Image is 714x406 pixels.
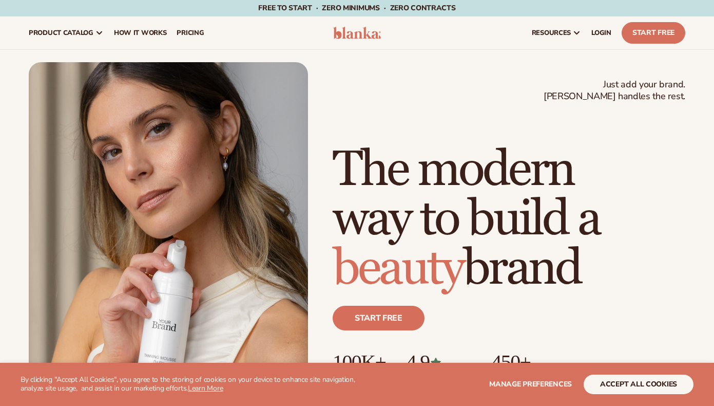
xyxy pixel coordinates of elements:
p: 4.9 [406,351,471,374]
button: accept all cookies [584,375,693,394]
span: Manage preferences [489,379,572,389]
span: Just add your brand. [PERSON_NAME] handles the rest. [544,79,685,103]
a: Learn More [188,383,223,393]
a: Start free [333,306,424,330]
a: product catalog [24,16,109,49]
p: 450+ [491,351,569,374]
a: pricing [171,16,209,49]
a: How It Works [109,16,172,49]
span: product catalog [29,29,93,37]
a: resources [527,16,586,49]
span: Free to start · ZERO minimums · ZERO contracts [258,3,455,13]
span: beauty [333,238,463,299]
span: LOGIN [591,29,611,37]
span: resources [532,29,571,37]
p: 100K+ [333,351,385,374]
span: How It Works [114,29,167,37]
img: logo [333,27,381,39]
button: Manage preferences [489,375,572,394]
h1: The modern way to build a brand [333,145,685,293]
a: Start Free [622,22,685,44]
span: pricing [177,29,204,37]
a: LOGIN [586,16,616,49]
p: By clicking "Accept All Cookies", you agree to the storing of cookies on your device to enhance s... [21,376,362,393]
